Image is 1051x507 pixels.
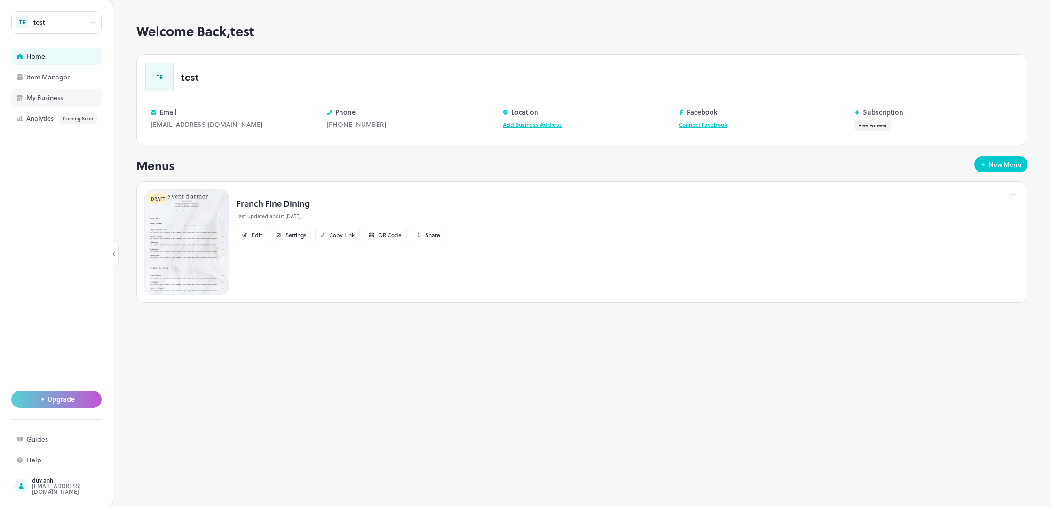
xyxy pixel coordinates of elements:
[151,119,309,129] div: [EMAIL_ADDRESS][DOMAIN_NAME]
[33,19,45,26] div: test
[335,109,356,116] p: Phone
[974,156,1027,172] button: New Menu
[26,457,120,463] div: Help
[26,94,120,101] div: My Business
[329,232,355,238] div: Copy Link
[503,120,562,129] a: Add Business Address
[144,189,229,295] img: Thumbnail-Long-Card.jpg
[425,232,440,238] div: Share
[26,74,120,80] div: Item Manager
[237,197,445,210] p: French Fine Dining
[285,232,306,238] div: Settings
[59,113,97,124] div: Coming Soon
[252,232,262,238] div: Edit
[32,477,120,483] div: duy anh
[16,16,28,28] div: TE
[32,483,120,494] div: [EMAIL_ADDRESS][DOMAIN_NAME]
[145,63,174,91] div: TE
[26,113,120,124] div: Analytics
[988,161,1022,168] div: New Menu
[679,120,727,129] a: Connect Facebook
[237,212,445,220] p: Last updated about [DATE].
[511,109,538,116] p: Location
[687,109,718,116] p: Facebook
[26,436,120,443] div: Guides
[863,109,903,116] p: Subscription
[136,23,1027,39] h1: Welcome Back, test
[327,119,485,129] div: [PHONE_NUMBER]
[854,120,891,131] button: Free Forever
[26,53,120,60] div: Home
[181,72,199,82] p: test
[47,396,75,403] span: Upgrade
[159,109,177,116] p: Email
[378,232,402,238] div: QR Code
[136,156,174,174] p: Menus
[148,193,168,204] div: DRAFT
